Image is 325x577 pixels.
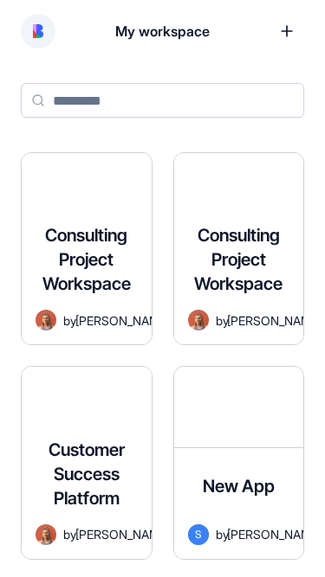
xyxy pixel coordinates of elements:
span: S [188,524,209,545]
span: My workspace [115,21,210,42]
a: Consulting Project WorkspaceAvatarby[PERSON_NAME] [21,152,153,345]
a: Customer Success PlatformAvatarby[PERSON_NAME] [21,366,153,559]
span: by [63,311,72,330]
span: [PERSON_NAME] [227,311,289,330]
h4: New App [203,474,275,498]
span: [PERSON_NAME] [75,525,138,543]
span: by [63,525,72,543]
img: logo [33,24,43,38]
span: [PERSON_NAME] [227,525,289,543]
a: Consulting Project WorkspaceAvatarby[PERSON_NAME] [173,152,305,345]
a: New AppSby[PERSON_NAME] [173,366,305,559]
img: Avatar [36,310,56,330]
h4: Consulting Project Workspace [36,223,138,296]
h4: Consulting Project Workspace [188,223,290,296]
span: by [216,525,224,543]
img: Avatar [36,524,56,545]
h4: Customer Success Platform [36,438,138,510]
img: Avatar [188,310,209,330]
span: by [216,311,224,330]
span: [PERSON_NAME] [75,311,138,330]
